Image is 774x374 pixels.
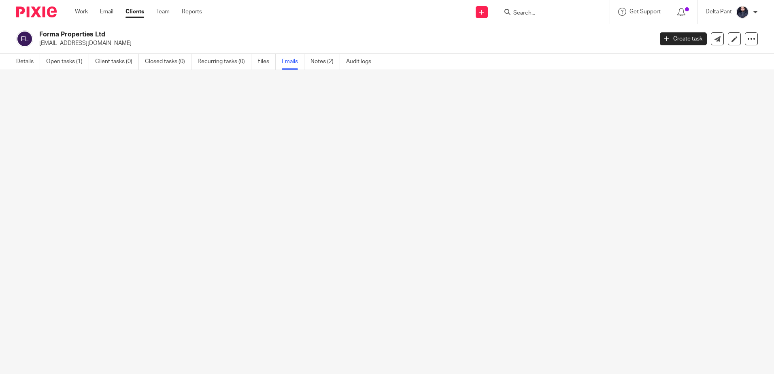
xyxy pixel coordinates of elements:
p: [EMAIL_ADDRESS][DOMAIN_NAME] [39,39,648,47]
img: svg%3E [16,30,33,47]
img: dipesh-min.jpg [736,6,749,19]
a: Emails [282,54,304,70]
a: Files [257,54,276,70]
a: Recurring tasks (0) [198,54,251,70]
a: Send new email [711,32,724,45]
a: Audit logs [346,54,377,70]
span: Get Support [629,9,661,15]
a: Client tasks (0) [95,54,139,70]
a: Open tasks (1) [46,54,89,70]
a: Closed tasks (0) [145,54,191,70]
a: Work [75,8,88,16]
a: Email [100,8,113,16]
a: Clients [125,8,144,16]
a: Edit client [728,32,741,45]
h2: Forma Properties Ltd [39,30,526,39]
a: Team [156,8,170,16]
img: Pixie [16,6,57,17]
a: Reports [182,8,202,16]
a: Notes (2) [310,54,340,70]
input: Search [512,10,585,17]
p: Delta Pant [706,8,732,16]
a: Create task [660,32,707,45]
a: Details [16,54,40,70]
